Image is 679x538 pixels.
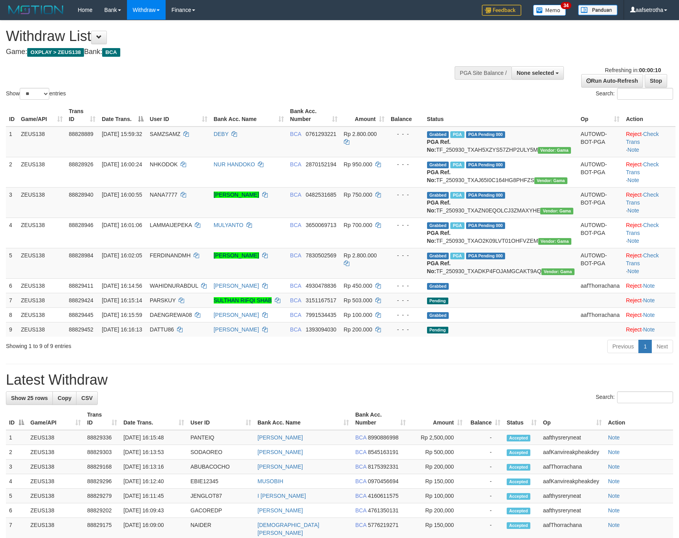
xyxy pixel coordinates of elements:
td: Rp 150,000 [409,474,466,489]
span: Accepted [507,464,530,471]
div: - - - [391,282,421,290]
span: Grabbed [427,253,449,259]
input: Search: [617,88,673,100]
span: BCA [355,478,366,484]
a: Note [643,312,655,318]
a: Run Auto-Refresh [581,74,643,87]
th: Status [424,104,578,127]
td: aafThorrachana [578,278,623,293]
span: Rp 450.000 [344,283,372,289]
b: PGA Ref. No: [427,169,451,183]
td: TF_250930_TXADKP4FOJAMGCAKT9AQ [424,248,578,278]
span: Accepted [507,478,530,485]
a: I [PERSON_NAME] [257,493,306,499]
a: [DEMOGRAPHIC_DATA][PERSON_NAME] [257,522,319,536]
a: Note [627,177,639,183]
th: Game/API: activate to sort column ascending [18,104,66,127]
a: Reject [626,312,642,318]
td: - [466,489,504,503]
a: Note [627,268,639,274]
span: BCA [355,507,366,514]
div: Showing 1 to 9 of 9 entries [6,339,277,350]
a: Note [608,522,620,528]
span: Copy 0482531685 to clipboard [306,192,336,198]
td: 4 [6,474,27,489]
span: Grabbed [427,222,449,229]
span: Rp 700.000 [344,222,372,228]
span: 88829411 [69,283,93,289]
a: Check Trans [626,192,658,206]
th: Status: activate to sort column ascending [504,408,540,430]
b: PGA Ref. No: [427,139,451,153]
span: BCA [102,48,120,57]
span: [DATE] 16:01:06 [102,222,142,228]
a: Stop [645,74,667,87]
td: aafthysreryneat [540,430,605,445]
span: Rp 100.000 [344,312,372,318]
a: [PERSON_NAME] [257,507,303,514]
span: BCA [290,297,301,303]
span: Copy 8175392331 to clipboard [368,464,399,470]
span: [DATE] 16:16:13 [102,326,142,333]
span: PGA Pending [466,162,506,168]
td: [DATE] 16:11:45 [120,489,187,503]
td: - [466,445,504,460]
td: 2 [6,445,27,460]
td: PANTEIQ [187,430,254,445]
td: [DATE] 16:15:48 [120,430,187,445]
span: Grabbed [427,192,449,199]
span: Marked by aafsolysreylen [450,162,464,168]
td: · · [623,248,675,278]
td: aafKanvireakpheakdey [540,445,605,460]
td: AUTOWD-BOT-PGA [578,127,623,157]
span: FERDINANDMH [150,252,190,259]
td: ZEUS138 [18,127,66,157]
span: 34 [561,2,571,9]
a: 1 [638,340,652,353]
a: Note [627,147,639,153]
td: 7 [6,293,18,307]
span: Marked by aafsolysreylen [450,253,464,259]
th: Op: activate to sort column ascending [540,408,605,430]
strong: 00:00:10 [639,67,661,73]
div: PGA Site Balance / [455,66,511,80]
div: - - - [391,296,421,304]
td: ZEUS138 [18,278,66,293]
span: PGA Pending [466,222,506,229]
span: Vendor URL: https://trx31.1velocity.biz [538,147,571,154]
td: ZEUS138 [27,445,84,460]
span: Copy 8990886998 to clipboard [368,434,399,441]
td: 1 [6,430,27,445]
td: - [466,503,504,518]
th: Bank Acc. Name: activate to sort column ascending [211,104,287,127]
span: WAHIDNURABDUL [150,283,198,289]
td: 5 [6,248,18,278]
span: Show 25 rows [11,395,48,401]
td: ZEUS138 [18,187,66,218]
h4: Game: Bank: [6,48,445,56]
span: Rp 2.800.000 [344,252,377,259]
span: Copy 0761293221 to clipboard [306,131,336,137]
th: Op: activate to sort column ascending [578,104,623,127]
span: Copy 4761350131 to clipboard [368,507,399,514]
th: Bank Acc. Number: activate to sort column ascending [287,104,341,127]
a: Next [651,340,673,353]
td: 2 [6,157,18,187]
a: Note [627,207,639,214]
a: [PERSON_NAME] [257,449,303,455]
span: Copy 7830502569 to clipboard [306,252,336,259]
b: PGA Ref. No: [427,230,451,244]
a: [PERSON_NAME] [214,283,259,289]
input: Search: [617,391,673,403]
span: BCA [290,283,301,289]
a: Note [608,507,620,514]
a: CSV [76,391,98,405]
a: Check Trans [626,131,658,145]
a: Note [643,297,655,303]
b: PGA Ref. No: [427,199,451,214]
span: LAMMAIJEPEKA [150,222,192,228]
span: Accepted [507,449,530,456]
span: Rp 503.000 [344,297,372,303]
td: 88829168 [84,460,120,474]
span: Pending [427,327,448,333]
